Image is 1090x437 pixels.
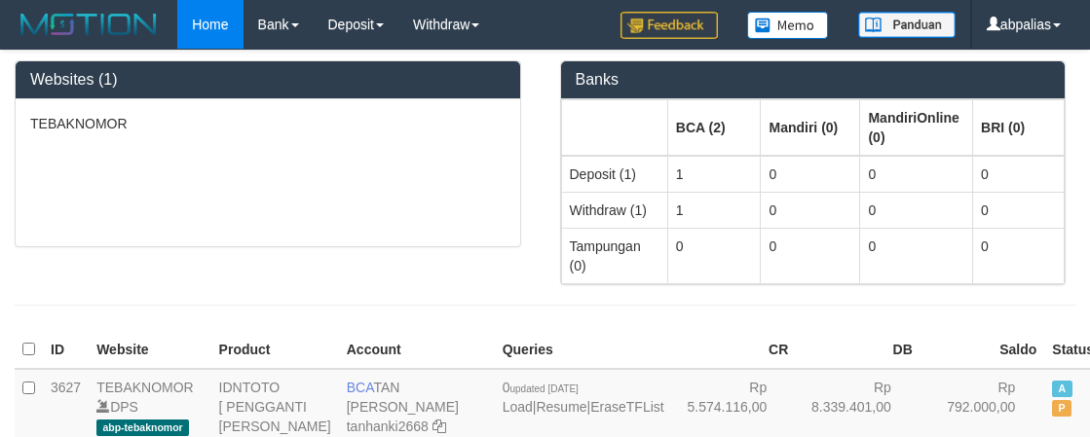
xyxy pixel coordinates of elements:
span: BCA [347,380,374,395]
td: 0 [973,192,1065,228]
th: Website [89,331,210,369]
td: Deposit (1) [561,156,667,193]
a: Resume [536,399,586,415]
td: 0 [973,228,1065,283]
a: Copy tanhanki2668 to clipboard [432,419,446,434]
th: ID [43,331,89,369]
th: Account [339,331,495,369]
th: DB [796,331,921,369]
span: updated [DATE] [509,383,578,394]
td: Tampungan (0) [561,228,667,283]
img: Button%20Memo.svg [747,12,829,39]
td: 0 [860,156,973,193]
h3: Websites (1) [30,71,506,89]
th: Product [211,331,339,369]
img: Feedback.jpg [620,12,718,39]
th: Group: activate to sort column ascending [860,99,973,156]
th: Group: activate to sort column ascending [667,99,761,156]
span: Paused [1052,400,1071,417]
td: 0 [860,192,973,228]
td: 0 [860,228,973,283]
th: Saldo [921,331,1045,369]
td: 0 [667,228,761,283]
td: 1 [667,156,761,193]
th: Group: activate to sort column ascending [761,99,860,156]
img: panduan.png [858,12,956,38]
td: 0 [761,156,860,193]
span: | | [503,380,664,415]
a: TEBAKNOMOR [96,380,194,395]
span: abp-tebaknomor [96,419,189,436]
p: TEBAKNOMOR [30,114,506,133]
td: 1 [667,192,761,228]
a: Load [503,399,533,415]
td: Withdraw (1) [561,192,667,228]
th: Group: activate to sort column ascending [561,99,667,156]
td: 0 [761,192,860,228]
a: EraseTFList [590,399,663,415]
img: MOTION_logo.png [15,10,163,39]
span: 0 [503,380,579,395]
h3: Banks [576,71,1051,89]
span: Active [1052,381,1071,397]
td: 0 [761,228,860,283]
td: 0 [973,156,1065,193]
th: Group: activate to sort column ascending [973,99,1065,156]
a: tanhanki2668 [347,419,429,434]
th: CR [672,331,797,369]
th: Queries [495,331,672,369]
